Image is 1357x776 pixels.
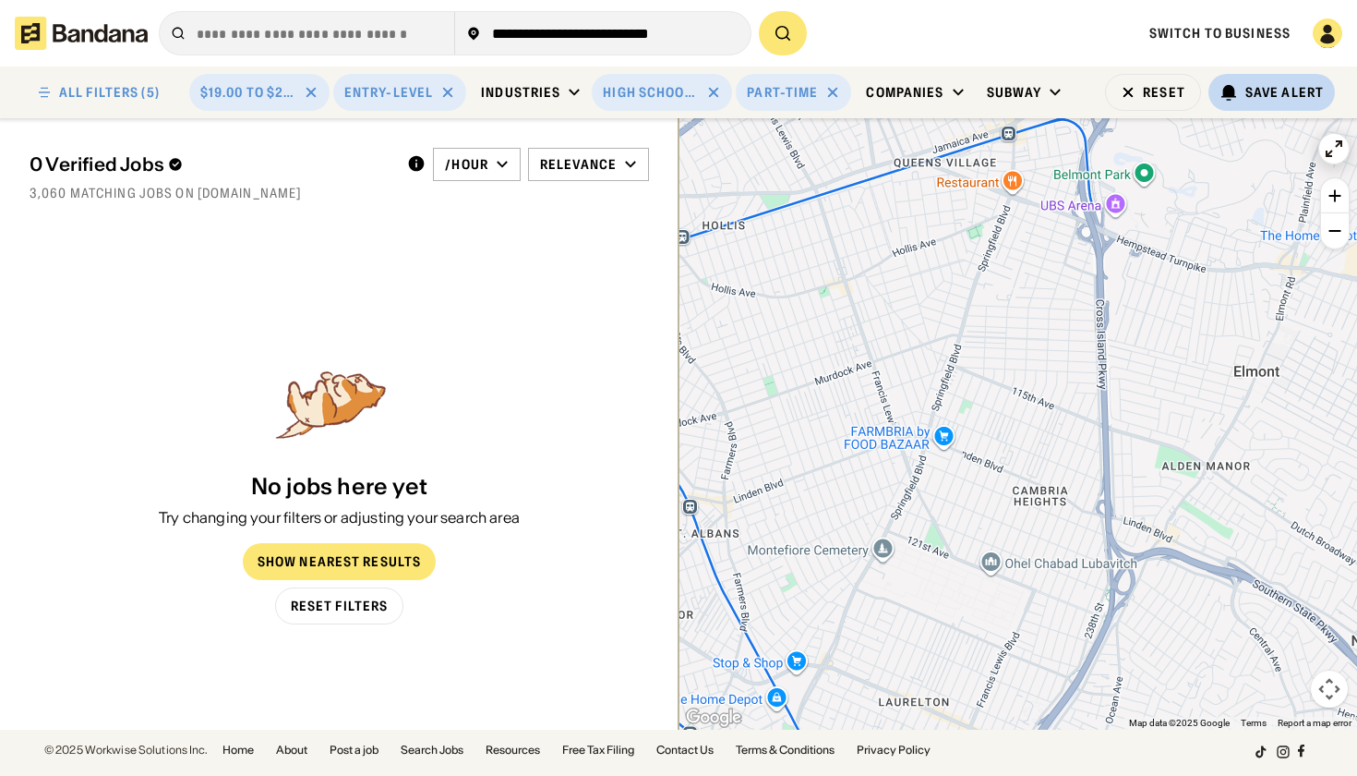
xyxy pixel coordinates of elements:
[987,84,1042,101] div: Subway
[562,745,634,756] a: Free Tax Filing
[445,156,488,173] div: /hour
[1311,671,1348,708] button: Map camera controls
[481,84,560,101] div: Industries
[258,555,421,568] div: Show Nearest Results
[683,706,744,730] img: Google
[866,84,943,101] div: Companies
[159,507,520,527] div: Try changing your filters or adjusting your search area
[486,745,540,756] a: Resources
[540,156,617,173] div: Relevance
[747,84,818,101] div: Part-time
[200,84,296,101] div: $19.00 to $20.00 / hour
[330,745,378,756] a: Post a job
[59,86,160,99] div: ALL FILTERS (5)
[251,474,428,501] div: No jobs here yet
[857,745,931,756] a: Privacy Policy
[222,745,254,756] a: Home
[44,745,208,756] div: © 2025 Workwise Solutions Inc.
[603,84,699,101] div: High School Diploma or GED
[736,745,835,756] a: Terms & Conditions
[401,745,463,756] a: Search Jobs
[30,153,392,176] div: 0 Verified Jobs
[1143,86,1185,99] div: Reset
[15,17,148,50] img: Bandana logotype
[30,185,649,201] div: 3,060 matching jobs on [DOMAIN_NAME]
[1245,84,1324,101] div: Save Alert
[276,745,307,756] a: About
[344,84,433,101] div: Entry-Level
[683,706,744,730] a: Open this area in Google Maps (opens a new window)
[1149,25,1291,42] a: Switch to Business
[656,745,714,756] a: Contact Us
[291,600,389,612] div: Reset Filters
[1241,718,1267,728] a: Terms (opens in new tab)
[1129,718,1230,728] span: Map data ©2025 Google
[1278,718,1351,728] a: Report a map error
